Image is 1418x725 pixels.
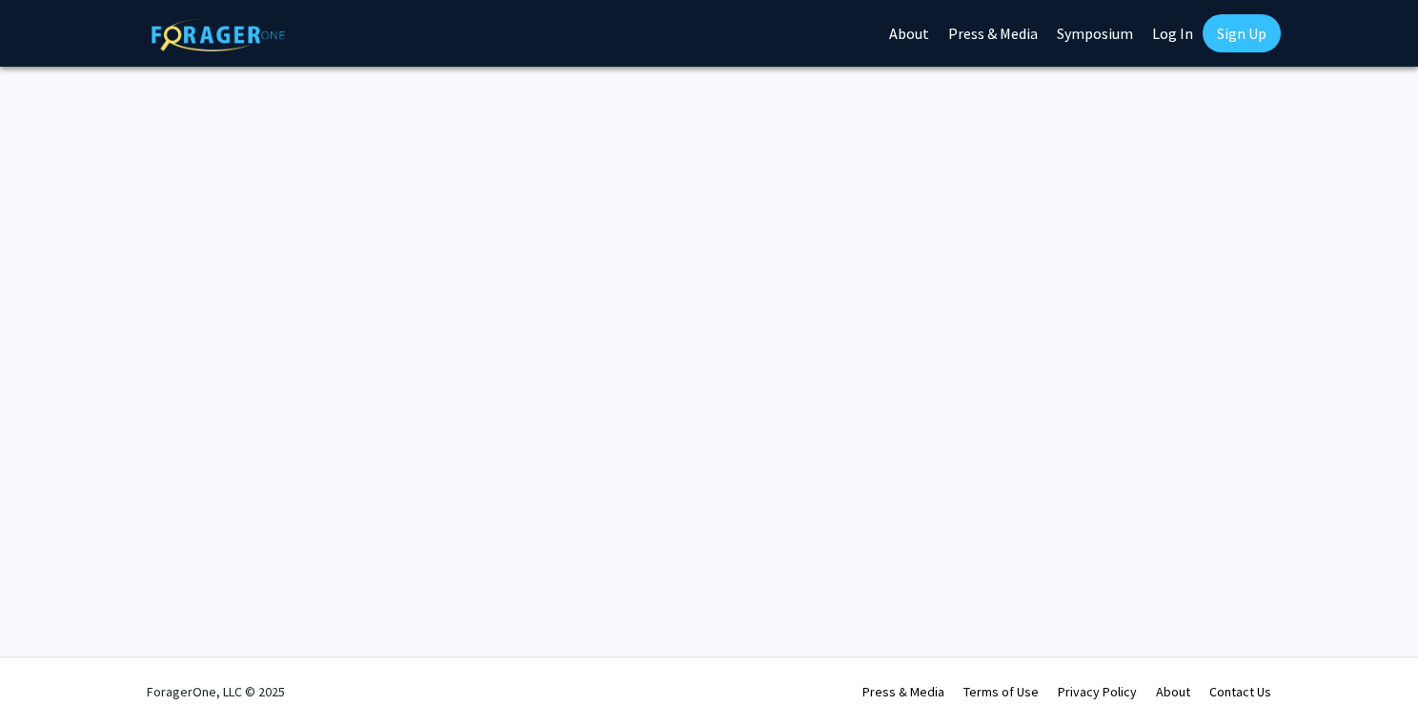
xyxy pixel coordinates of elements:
a: Privacy Policy [1058,683,1137,700]
img: ForagerOne Logo [152,18,285,51]
a: Contact Us [1209,683,1271,700]
a: Terms of Use [963,683,1039,700]
div: ForagerOne, LLC © 2025 [147,658,285,725]
a: About [1156,683,1190,700]
a: Press & Media [862,683,944,700]
a: Sign Up [1203,14,1281,52]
